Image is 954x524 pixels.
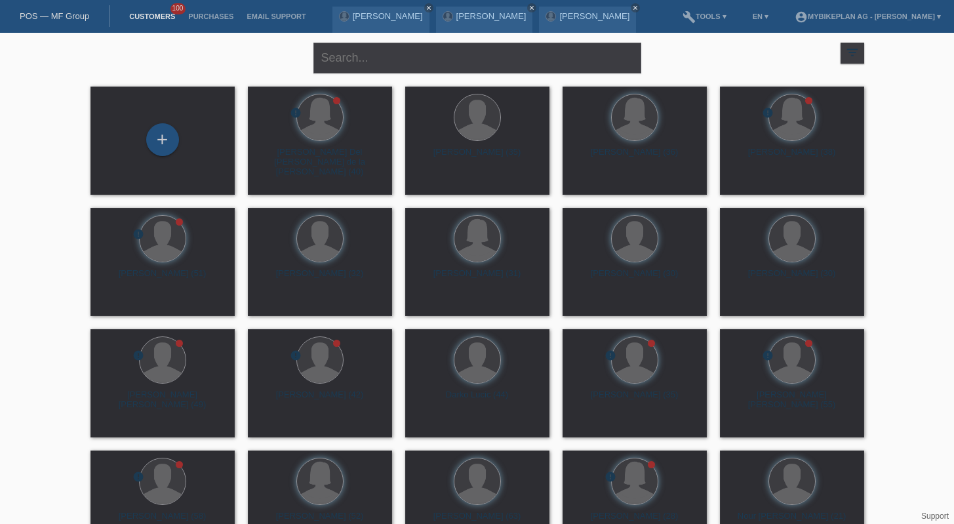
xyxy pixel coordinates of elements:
[258,268,382,289] div: [PERSON_NAME] (32)
[313,43,641,73] input: Search...
[290,350,302,363] div: unconfirmed, pending
[605,471,616,483] i: error
[762,107,774,121] div: unconfirmed, pending
[605,471,616,485] div: unconfirmed, pending
[132,471,144,485] div: unconfirmed, pending
[573,268,696,289] div: [PERSON_NAME] (30)
[424,3,433,12] a: close
[795,10,808,24] i: account_circle
[605,350,616,363] div: unconfirmed, pending
[527,3,536,12] a: close
[147,129,178,151] div: Add customer
[240,12,312,20] a: Email Support
[416,268,539,289] div: [PERSON_NAME] (31)
[605,350,616,361] i: error
[182,12,240,20] a: Purchases
[683,10,696,24] i: build
[559,11,629,21] a: [PERSON_NAME]
[921,512,949,521] a: Support
[788,12,947,20] a: account_circleMybikeplan AG - [PERSON_NAME] ▾
[258,390,382,411] div: [PERSON_NAME] (42)
[101,390,224,411] div: [PERSON_NAME] [PERSON_NAME] (49)
[290,107,302,121] div: unconfirmed, pending
[123,12,182,20] a: Customers
[353,11,423,21] a: [PERSON_NAME]
[676,12,733,20] a: buildTools ▾
[170,3,186,14] span: 100
[730,268,854,289] div: [PERSON_NAME] (30)
[416,390,539,411] div: Darko Lucic (44)
[762,350,774,361] i: error
[290,107,302,119] i: error
[573,147,696,168] div: [PERSON_NAME] (36)
[573,390,696,411] div: [PERSON_NAME] (35)
[132,228,144,240] i: error
[426,5,432,11] i: close
[416,147,539,168] div: [PERSON_NAME] (35)
[132,228,144,242] div: unconfirmed, pending
[101,268,224,289] div: [PERSON_NAME] (51)
[632,5,639,11] i: close
[290,350,302,361] i: error
[762,350,774,363] div: unconfirmed, pending
[746,12,775,20] a: EN ▾
[132,350,144,363] div: unconfirmed, pending
[730,390,854,411] div: [PERSON_NAME] [PERSON_NAME] (55)
[456,11,527,21] a: [PERSON_NAME]
[528,5,535,11] i: close
[258,147,382,171] div: [PERSON_NAME] Del [PERSON_NAME] de la [PERSON_NAME] (40)
[631,3,640,12] a: close
[730,147,854,168] div: [PERSON_NAME] (38)
[762,107,774,119] i: error
[20,11,89,21] a: POS — MF Group
[132,471,144,483] i: error
[132,350,144,361] i: error
[845,45,860,60] i: filter_list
